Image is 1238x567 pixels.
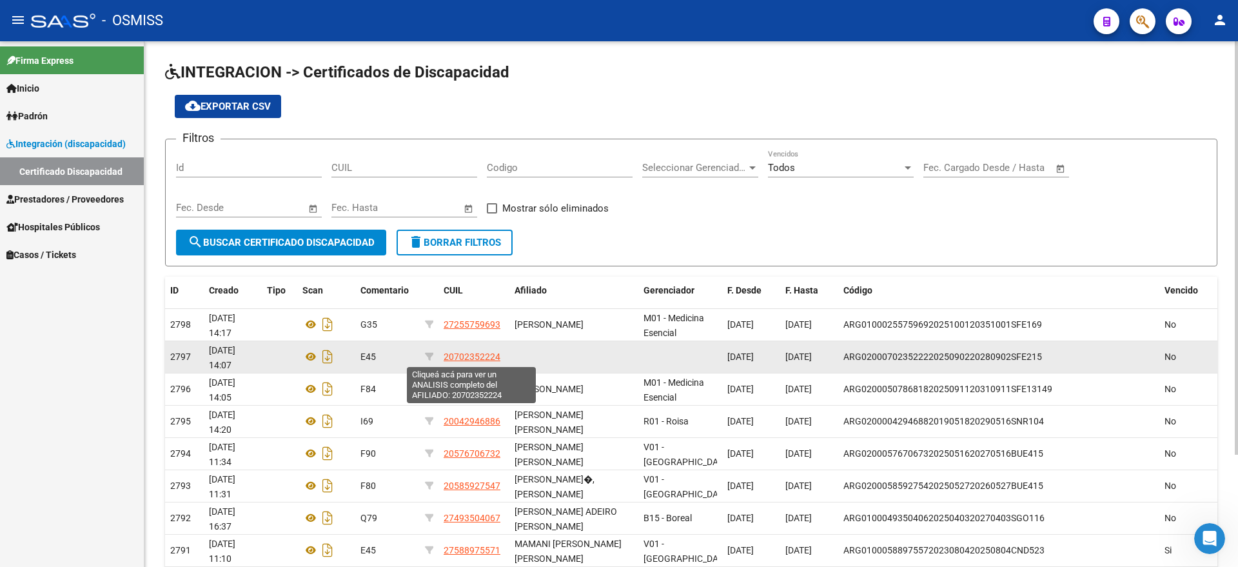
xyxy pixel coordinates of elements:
[360,545,376,555] span: E45
[1164,545,1172,555] span: Si
[843,448,1043,459] span: ARG02000576706732025051620270516BUE415
[444,384,500,394] span: 20507868186
[727,285,761,295] span: F. Desde
[785,319,812,330] span: [DATE]
[843,384,1052,394] span: ARG02000507868182025091120310911SFE13149
[785,352,812,362] span: [DATE]
[644,377,704,403] span: M01 - Medicina Esencial
[6,54,74,68] span: Firma Express
[209,539,235,564] span: [DATE] 11:10
[331,202,384,214] input: Fecha inicio
[509,277,638,304] datatable-header-cell: Afiliado
[360,481,376,491] span: F80
[6,137,126,151] span: Integración (discapacidad)
[644,442,731,467] span: V01 - [GEOGRAPHIC_DATA]
[319,379,336,399] i: Descargar documento
[785,545,812,555] span: [DATE]
[727,448,754,459] span: [DATE]
[768,162,795,174] span: Todos
[10,12,26,28] mat-icon: menu
[267,285,286,295] span: Tipo
[785,384,812,394] span: [DATE]
[319,508,336,528] i: Descargar documento
[727,545,754,555] span: [DATE]
[515,442,584,467] span: [PERSON_NAME] [PERSON_NAME]
[727,384,754,394] span: [DATE]
[408,234,424,250] mat-icon: delete
[843,352,1042,362] span: ARG02000702352222025090220280902SFE215
[444,448,500,459] span: 20576706732
[785,513,812,523] span: [DATE]
[262,277,297,304] datatable-header-cell: Tipo
[360,384,376,394] span: F84
[727,513,754,523] span: [DATE]
[462,201,477,216] button: Open calendar
[240,202,302,214] input: Fecha fin
[175,95,281,118] button: Exportar CSV
[644,285,694,295] span: Gerenciador
[185,101,271,112] span: Exportar CSV
[319,411,336,432] i: Descargar documento
[102,6,163,35] span: - OSMISS
[444,513,500,523] span: 27493504067
[319,346,336,367] i: Descargar documento
[297,277,355,304] datatable-header-cell: Scan
[209,345,235,370] span: [DATE] 14:07
[780,277,838,304] datatable-header-cell: F. Hasta
[444,285,463,295] span: CUIL
[644,416,689,426] span: R01 - Roisa
[360,285,409,295] span: Comentario
[987,162,1050,174] input: Fecha fin
[204,277,262,304] datatable-header-cell: Creado
[1164,416,1176,426] span: No
[644,539,731,564] span: V01 - [GEOGRAPHIC_DATA]
[319,443,336,464] i: Descargar documento
[642,162,747,174] span: Seleccionar Gerenciador
[209,377,235,403] span: [DATE] 14:05
[644,474,731,499] span: V01 - [GEOGRAPHIC_DATA]
[444,481,500,491] span: 20585927547
[188,237,375,248] span: Buscar Certificado Discapacidad
[165,277,204,304] datatable-header-cell: ID
[170,384,191,394] span: 2796
[170,285,179,295] span: ID
[727,481,754,491] span: [DATE]
[438,277,509,304] datatable-header-cell: CUIL
[785,481,812,491] span: [DATE]
[444,545,500,555] span: 27588975571
[209,506,235,532] span: [DATE] 16:37
[502,201,609,216] span: Mostrar sólo eliminados
[6,81,39,95] span: Inicio
[209,442,235,467] span: [DATE] 11:34
[843,416,1044,426] span: ARG02000042946882019051820290516SNR104
[1164,481,1176,491] span: No
[785,416,812,426] span: [DATE]
[638,277,722,304] datatable-header-cell: Gerenciador
[6,220,100,234] span: Hospitales Públicos
[727,352,754,362] span: [DATE]
[170,448,191,459] span: 2794
[644,513,692,523] span: B15 - Boreal
[302,285,323,295] span: Scan
[923,162,976,174] input: Fecha inicio
[1164,352,1176,362] span: No
[843,545,1045,555] span: ARG01000588975572023080420250804CND523
[6,192,124,206] span: Prestadores / Proveedores
[727,416,754,426] span: [DATE]
[6,248,76,262] span: Casos / Tickets
[515,474,594,499] span: [PERSON_NAME]�, [PERSON_NAME]
[843,481,1043,491] span: ARG02000585927542025052720260527BUE415
[209,285,239,295] span: Creado
[360,513,377,523] span: Q79
[170,513,191,523] span: 2792
[1159,277,1217,304] datatable-header-cell: Vencido
[360,319,377,330] span: G35
[1194,523,1225,554] iframe: Intercom live chat
[785,285,818,295] span: F. Hasta
[170,319,191,330] span: 2798
[515,539,622,564] span: MAMANI [PERSON_NAME] [PERSON_NAME]
[1054,161,1068,176] button: Open calendar
[209,474,235,499] span: [DATE] 11:31
[1164,513,1176,523] span: No
[785,448,812,459] span: [DATE]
